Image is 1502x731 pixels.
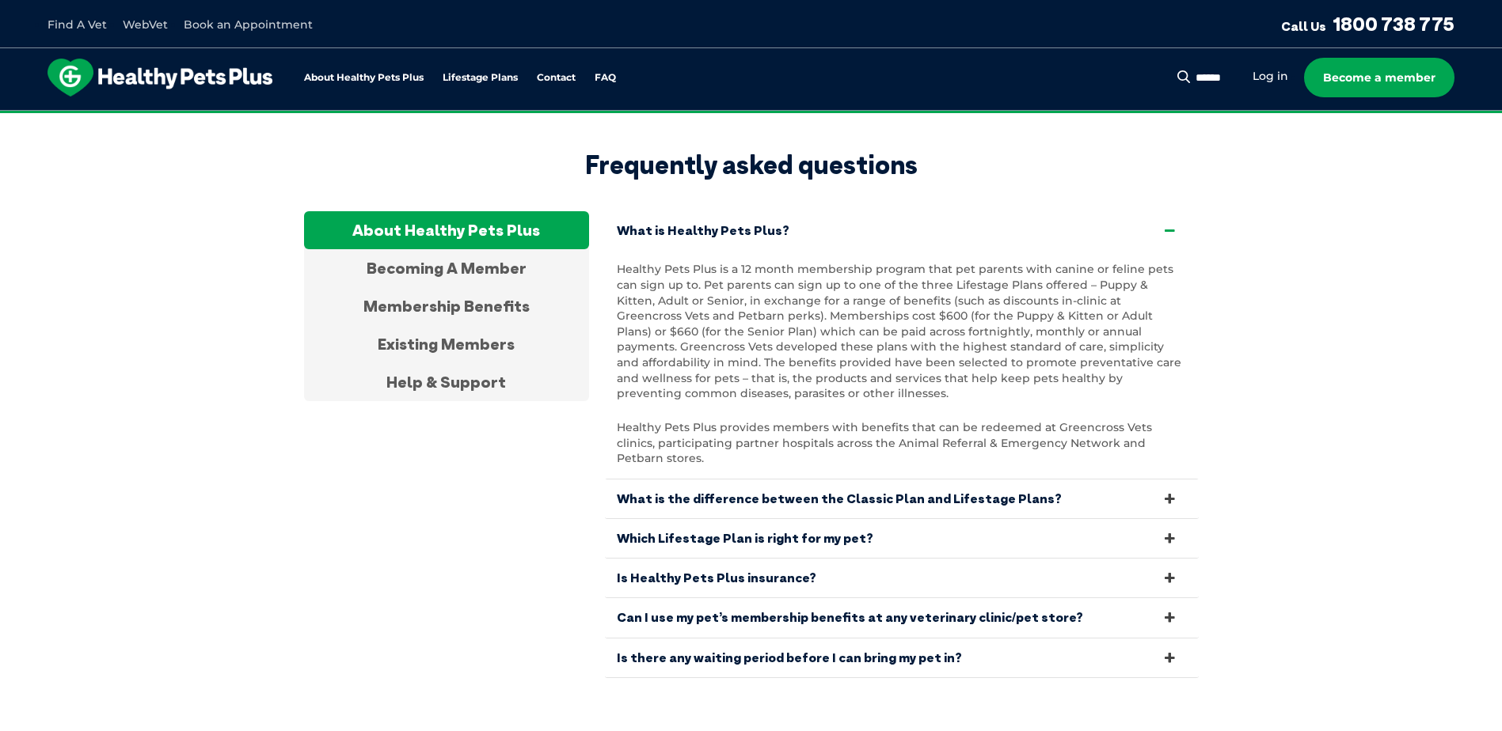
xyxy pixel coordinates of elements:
[605,479,1199,518] a: What is the difference between the Classic Plan and Lifestage Plans?
[605,519,1199,558] a: Which Lifestage Plan is right for my pet?
[48,17,107,32] a: Find A Vet
[48,59,272,97] img: hpp-logo
[605,559,1199,597] a: Is Healthy Pets Plus insurance?
[1281,18,1326,34] span: Call Us
[443,73,518,83] a: Lifestage Plans
[537,73,576,83] a: Contact
[617,420,1187,467] p: Healthy Pets Plus provides members with benefits that can be redeemed at Greencross Vets clinics,...
[1304,58,1454,97] a: Become a member
[123,17,168,32] a: WebVet
[1253,69,1288,84] a: Log in
[605,598,1199,637] a: Can I use my pet’s membership benefits at any veterinary clinic/pet store?
[304,287,589,325] div: Membership Benefits
[1281,12,1454,36] a: Call Us1800 738 775
[304,249,589,287] div: Becoming A Member
[304,363,589,401] div: Help & Support
[455,111,1047,125] span: Proactive, preventative wellness program designed to keep your pet healthier and happier for longer
[595,73,616,83] a: FAQ
[1172,69,1192,85] button: Search
[184,17,313,32] a: Book an Appointment
[617,262,1187,401] p: Healthy Pets Plus is a 12 month membership program that pet parents with canine or feline pets ca...
[304,325,589,363] div: Existing Members
[605,211,1199,250] a: What is Healthy Pets Plus?
[605,638,1199,677] a: Is there any waiting period before I can bring my pet in?
[304,150,1199,180] h2: Frequently asked questions
[304,211,589,249] div: About Healthy Pets Plus
[304,73,424,83] a: About Healthy Pets Plus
